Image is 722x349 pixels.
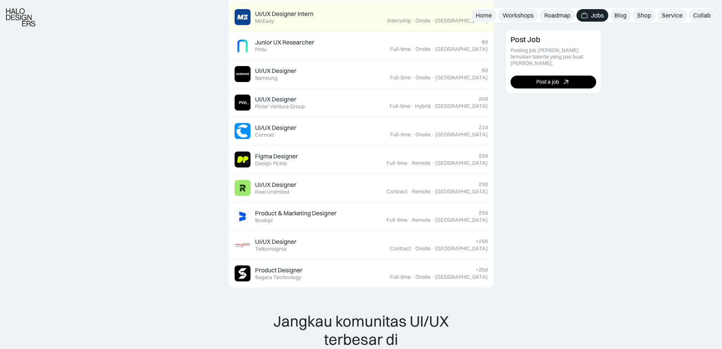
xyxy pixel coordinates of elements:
[415,74,431,81] div: Onsite
[235,208,251,224] img: Job Image
[431,217,434,223] div: ·
[637,11,651,19] div: Shop
[435,74,488,81] div: [GEOGRAPHIC_DATA]
[479,210,488,216] div: 25d
[408,160,411,166] div: ·
[693,11,711,19] div: Collab
[576,9,608,22] a: Jobs
[415,46,431,52] div: Onsite
[435,17,488,24] div: [GEOGRAPHIC_DATA]
[387,217,407,223] div: Full-time
[498,9,538,22] a: Workshops
[255,67,296,75] div: UI/UX Designer
[415,245,431,252] div: Onsite
[408,217,411,223] div: ·
[408,188,411,195] div: ·
[435,131,488,138] div: [GEOGRAPHIC_DATA]
[235,95,251,111] img: Job Image
[390,74,411,81] div: Full-time
[633,9,656,22] a: Shop
[229,60,494,88] a: Job ImageUI/UX DesignerSamsung6dFull-time·Onsite·[GEOGRAPHIC_DATA]
[431,131,434,138] div: ·
[412,17,415,24] div: ·
[255,124,296,132] div: UI/UX Designer
[390,131,411,138] div: Full-time
[544,11,570,19] div: Roadmap
[431,74,434,81] div: ·
[255,103,305,110] div: Pintar Ventura Group
[435,245,488,252] div: [GEOGRAPHIC_DATA]
[412,245,415,252] div: ·
[412,160,431,166] div: Remote
[479,181,488,188] div: 23d
[235,123,251,139] img: Job Image
[435,188,488,195] div: [GEOGRAPHIC_DATA]
[387,188,407,195] div: Contract
[390,245,411,252] div: Contract
[435,160,488,166] div: [GEOGRAPHIC_DATA]
[255,132,274,138] div: Cermati
[511,35,540,44] div: Post Job
[435,274,488,280] div: [GEOGRAPHIC_DATA]
[479,124,488,131] div: 21d
[662,11,683,19] div: Service
[431,188,434,195] div: ·
[255,274,301,281] div: Sagara Technology
[235,265,251,281] img: Job Image
[255,181,296,189] div: UI/UX Designer
[229,117,494,145] a: Job ImageUI/UX DesignerCermati21dFull-time·Onsite·[GEOGRAPHIC_DATA]
[387,17,411,24] div: Internship
[235,38,251,54] img: Job Image
[235,152,251,167] img: Job Image
[435,103,488,109] div: [GEOGRAPHIC_DATA]
[476,11,492,19] div: Home
[482,67,488,74] div: 6d
[255,217,273,224] div: Bookipi
[540,9,575,22] a: Roadmap
[255,246,287,252] div: Telkomsigma
[415,103,431,109] div: Hybrid
[415,131,431,138] div: Onsite
[435,217,488,223] div: [GEOGRAPHIC_DATA]
[255,10,313,18] div: UI/UX Designer Intern
[689,9,715,22] a: Collab
[412,131,415,138] div: ·
[229,202,494,231] a: Job ImageProduct & Marketing DesignerBookipi25dFull-time·Remote·[GEOGRAPHIC_DATA]
[229,88,494,117] a: Job ImageUI/UX DesignerPintar Ventura Group20dFull-time·Hybrid·[GEOGRAPHIC_DATA]
[431,245,434,252] div: ·
[536,79,559,85] div: Post a job
[503,11,534,19] div: Workshops
[235,66,251,82] img: Job Image
[390,46,411,52] div: Full-time
[255,266,302,274] div: Product Designer
[255,38,314,46] div: Junior UX Researcher
[255,95,296,103] div: UI/UX Designer
[235,180,251,196] img: Job Image
[471,9,496,22] a: Home
[511,75,596,88] a: Post a job
[479,96,488,102] div: 20d
[229,145,494,174] a: Job ImageFigma DesignerDesign Pickle22dFull-time·Remote·[GEOGRAPHIC_DATA]
[591,11,604,19] div: Jobs
[255,209,337,217] div: Product & Marketing Designer
[657,9,687,22] a: Service
[610,9,631,22] a: Blog
[412,217,431,223] div: Remote
[431,103,434,109] div: ·
[412,274,415,280] div: ·
[479,153,488,159] div: 22d
[431,160,434,166] div: ·
[411,103,414,109] div: ·
[229,231,494,259] a: Job ImageUI/UX DesignerTelkomsigma>25dContract·Onsite·[GEOGRAPHIC_DATA]
[412,74,415,81] div: ·
[255,189,289,195] div: Reel Unlimited
[235,237,251,253] img: Job Image
[431,46,434,52] div: ·
[229,259,494,288] a: Job ImageProduct DesignerSagara Technology>25dFull-time·Onsite·[GEOGRAPHIC_DATA]
[614,11,626,19] div: Blog
[387,160,407,166] div: Full-time
[390,274,411,280] div: Full-time
[255,160,287,167] div: Design Pickle
[412,46,415,52] div: ·
[229,174,494,202] a: Job ImageUI/UX DesignerReel Unlimited23dContract·Remote·[GEOGRAPHIC_DATA]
